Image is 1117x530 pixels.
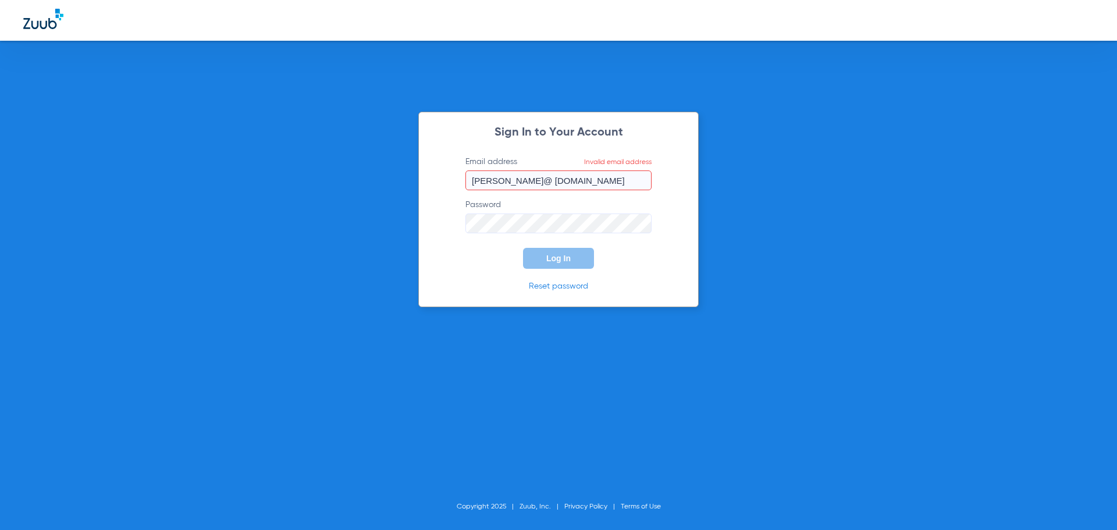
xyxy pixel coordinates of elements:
[465,156,652,190] label: Email address
[457,501,520,513] li: Copyright 2025
[448,127,669,138] h2: Sign In to Your Account
[465,170,652,190] input: Email addressInvalid email address
[520,501,564,513] li: Zuub, Inc.
[465,214,652,233] input: Password
[546,254,571,263] span: Log In
[584,159,652,166] span: Invalid email address
[465,199,652,233] label: Password
[23,9,63,29] img: Zuub Logo
[564,503,607,510] a: Privacy Policy
[621,503,661,510] a: Terms of Use
[523,248,594,269] button: Log In
[529,282,588,290] a: Reset password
